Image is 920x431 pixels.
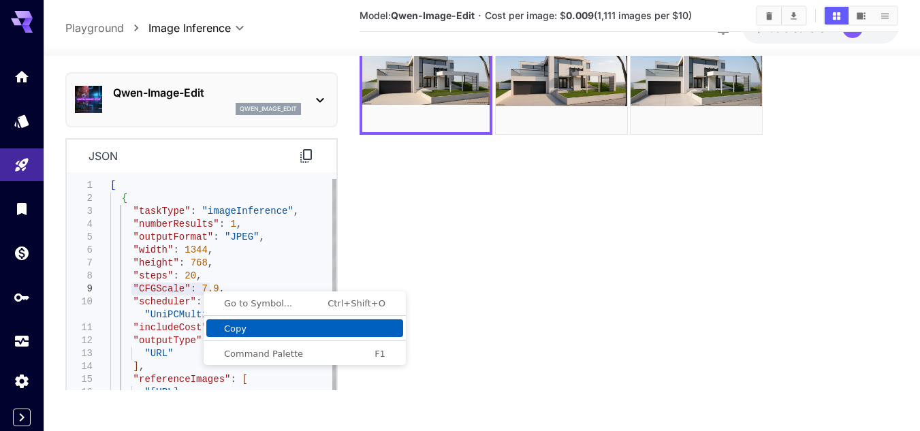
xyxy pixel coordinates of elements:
span: 1344 [185,244,208,255]
div: 11 [67,321,93,334]
div: Wallet [14,244,30,261]
span: : [174,244,179,255]
div: 5 [67,231,93,244]
span: "imageInference" [202,206,294,217]
span: , [139,361,144,372]
span: $7.96 [756,22,784,34]
div: 15 [67,373,93,386]
span: "includeCost" [133,322,208,333]
p: Qwen-Image-Edit [113,84,301,101]
span: : [202,335,208,346]
div: 12 [67,334,93,347]
div: Show images in grid viewShow images in video viewShow images in list view [823,5,898,26]
span: , [196,270,202,281]
span: Cost per image: $ (1,111 images per $10) [485,10,692,21]
span: : [174,270,179,281]
div: API Keys [14,289,30,306]
span: " [145,387,150,398]
span: : [231,374,236,385]
div: Playground [14,157,30,174]
span: "outputType" [133,335,202,346]
div: 10 [67,296,93,308]
b: Qwen-Image-Edit [391,10,475,21]
div: Models [14,112,30,129]
span: "JPEG" [225,232,259,242]
div: 1 [67,179,93,192]
span: , [219,283,225,294]
span: : [196,296,202,307]
span: "width" [133,244,174,255]
span: 7.9 [202,283,219,294]
div: 4 [67,218,93,231]
div: 8 [67,270,93,283]
span: , [259,232,265,242]
div: 6 [67,244,93,257]
img: 2Q== [362,5,490,132]
span: : [191,283,196,294]
span: "CFGScale" [133,283,191,294]
span: 1 [231,219,236,229]
div: 14 [67,360,93,373]
div: Home [14,68,30,85]
button: Show images in grid view [825,7,848,25]
div: Library [14,200,30,217]
p: · [478,7,481,24]
span: "steps" [133,270,174,281]
span: { [122,193,127,204]
span: [ [110,180,116,191]
nav: breadcrumb [65,20,148,36]
button: Download All [782,7,806,25]
span: ] [133,361,139,372]
span: "taskType" [133,206,191,217]
div: 16 [67,386,93,399]
div: Qwen-Image-Editqwen_image_edit [75,79,328,121]
div: 3 [67,205,93,218]
span: , [208,257,213,268]
div: 7 [67,257,93,270]
p: qwen_image_edit [240,104,297,114]
b: 0.009 [566,10,594,21]
button: Clear Images [757,7,781,25]
span: : [213,232,219,242]
div: Settings [14,372,30,389]
span: 20 [185,270,196,281]
span: Model: [360,10,475,21]
button: Show images in list view [873,7,897,25]
span: [ [242,374,247,385]
span: : [191,206,196,217]
p: json [89,148,118,164]
div: 2 [67,192,93,205]
span: , [208,244,213,255]
div: 9 [67,283,93,296]
span: "UniPCMultistepScheduler" [145,309,288,320]
div: Usage [14,333,30,350]
span: credits left [784,22,831,34]
span: "outputFormat" [133,232,214,242]
div: 13 [67,347,93,360]
img: Z [631,3,762,134]
span: "referenceImages" [133,374,231,385]
a: Playground [65,20,124,36]
span: "numberResults" [133,219,219,229]
span: : [219,219,225,229]
span: "URL" [145,348,174,359]
button: Expand sidebar [13,409,31,426]
span: , [294,206,299,217]
span: , [236,219,242,229]
span: "scheduler" [133,296,196,307]
div: Clear ImagesDownload All [756,5,807,26]
img: 2Q== [496,3,627,134]
span: "height" [133,257,179,268]
button: Show images in video view [849,7,873,25]
span: 768 [191,257,208,268]
span: : [179,257,185,268]
span: Image Inference [148,20,231,36]
span: [URL] [150,387,179,398]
